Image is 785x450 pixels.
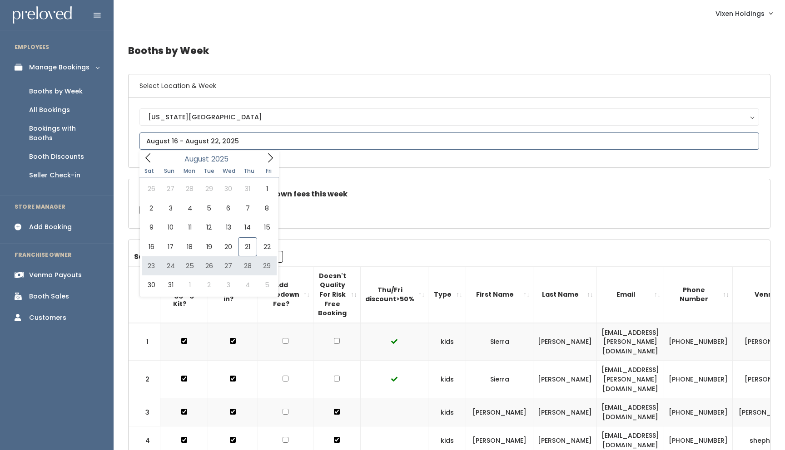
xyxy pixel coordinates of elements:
[664,323,733,361] td: [PHONE_NUMBER]
[428,323,466,361] td: kids
[142,218,161,237] span: August 9, 2025
[257,199,276,218] span: August 8, 2025
[29,222,72,232] div: Add Booking
[257,237,276,256] span: August 22, 2025
[179,168,199,174] span: Mon
[219,179,238,198] span: July 30, 2025
[219,199,238,218] span: August 6, 2025
[139,190,759,198] h5: Check this box if there are no takedown fees this week
[597,361,664,398] td: [EMAIL_ADDRESS][PERSON_NAME][DOMAIN_NAME]
[139,108,759,126] button: [US_STATE][GEOGRAPHIC_DATA]
[29,292,69,301] div: Booth Sales
[597,323,664,361] td: [EMAIL_ADDRESS][PERSON_NAME][DOMAIN_NAME]
[142,199,161,218] span: August 2, 2025
[180,275,199,294] span: September 1, 2025
[715,9,765,19] span: Vixen Holdings
[219,275,238,294] span: September 3, 2025
[180,199,199,218] span: August 4, 2025
[238,179,257,198] span: July 31, 2025
[134,251,283,263] label: Search:
[199,275,219,294] span: September 2, 2025
[238,275,257,294] span: September 4, 2025
[148,112,750,122] div: [US_STATE][GEOGRAPHIC_DATA]
[258,266,313,323] th: Add Takedown Fee?: activate to sort column ascending
[219,168,239,174] span: Wed
[664,398,733,426] td: [PHONE_NUMBER]
[428,361,466,398] td: kids
[257,218,276,237] span: August 15, 2025
[129,323,160,361] td: 1
[664,266,733,323] th: Phone Number: activate to sort column ascending
[199,179,219,198] span: July 29, 2025
[257,256,276,275] span: August 29, 2025
[180,256,199,275] span: August 25, 2025
[706,4,781,23] a: Vixen Holdings
[29,105,70,115] div: All Bookings
[129,361,160,398] td: 2
[142,275,161,294] span: August 30, 2025
[597,398,664,426] td: [EMAIL_ADDRESS][DOMAIN_NAME]
[466,398,533,426] td: [PERSON_NAME]
[180,179,199,198] span: July 28, 2025
[199,168,219,174] span: Tue
[161,256,180,275] span: August 24, 2025
[161,275,180,294] span: August 31, 2025
[161,237,180,256] span: August 17, 2025
[161,218,180,237] span: August 10, 2025
[139,132,759,150] input: August 16 - August 22, 2025
[159,168,179,174] span: Sun
[533,398,597,426] td: [PERSON_NAME]
[161,179,180,198] span: July 27, 2025
[238,218,257,237] span: August 14, 2025
[180,218,199,237] span: August 11, 2025
[184,156,209,163] span: August
[219,256,238,275] span: August 27, 2025
[142,256,161,275] span: August 23, 2025
[29,124,99,143] div: Bookings with Booths
[29,152,84,161] div: Booth Discounts
[129,398,160,426] td: 3
[29,171,80,180] div: Seller Check-in
[29,87,83,96] div: Booths by Week
[161,199,180,218] span: August 3, 2025
[29,313,66,323] div: Customers
[238,256,257,275] span: August 28, 2025
[664,361,733,398] td: [PHONE_NUMBER]
[199,237,219,256] span: August 19, 2025
[466,266,533,323] th: First Name: activate to sort column ascending
[142,179,161,198] span: July 26, 2025
[466,361,533,398] td: Sierra
[313,266,361,323] th: Doesn't Quality For Risk Free Booking : activate to sort column ascending
[257,275,276,294] span: September 5, 2025
[597,266,664,323] th: Email: activate to sort column ascending
[533,361,597,398] td: [PERSON_NAME]
[142,237,161,256] span: August 16, 2025
[139,168,159,174] span: Sat
[259,168,279,174] span: Fri
[533,323,597,361] td: [PERSON_NAME]
[428,266,466,323] th: Type: activate to sort column ascending
[29,63,89,72] div: Manage Bookings
[209,153,236,165] input: Year
[219,237,238,256] span: August 20, 2025
[129,74,770,98] h6: Select Location & Week
[219,218,238,237] span: August 13, 2025
[238,199,257,218] span: August 7, 2025
[199,199,219,218] span: August 5, 2025
[466,323,533,361] td: Sierra
[238,237,257,256] span: August 21, 2025
[239,168,259,174] span: Thu
[428,398,466,426] td: kids
[13,6,72,24] img: preloved logo
[199,256,219,275] span: August 26, 2025
[129,266,160,323] th: #: activate to sort column descending
[180,237,199,256] span: August 18, 2025
[128,38,770,63] h4: Booths by Week
[533,266,597,323] th: Last Name: activate to sort column ascending
[29,270,82,280] div: Venmo Payouts
[257,179,276,198] span: August 1, 2025
[199,218,219,237] span: August 12, 2025
[361,266,428,323] th: Thu/Fri discount&gt;50%: activate to sort column ascending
